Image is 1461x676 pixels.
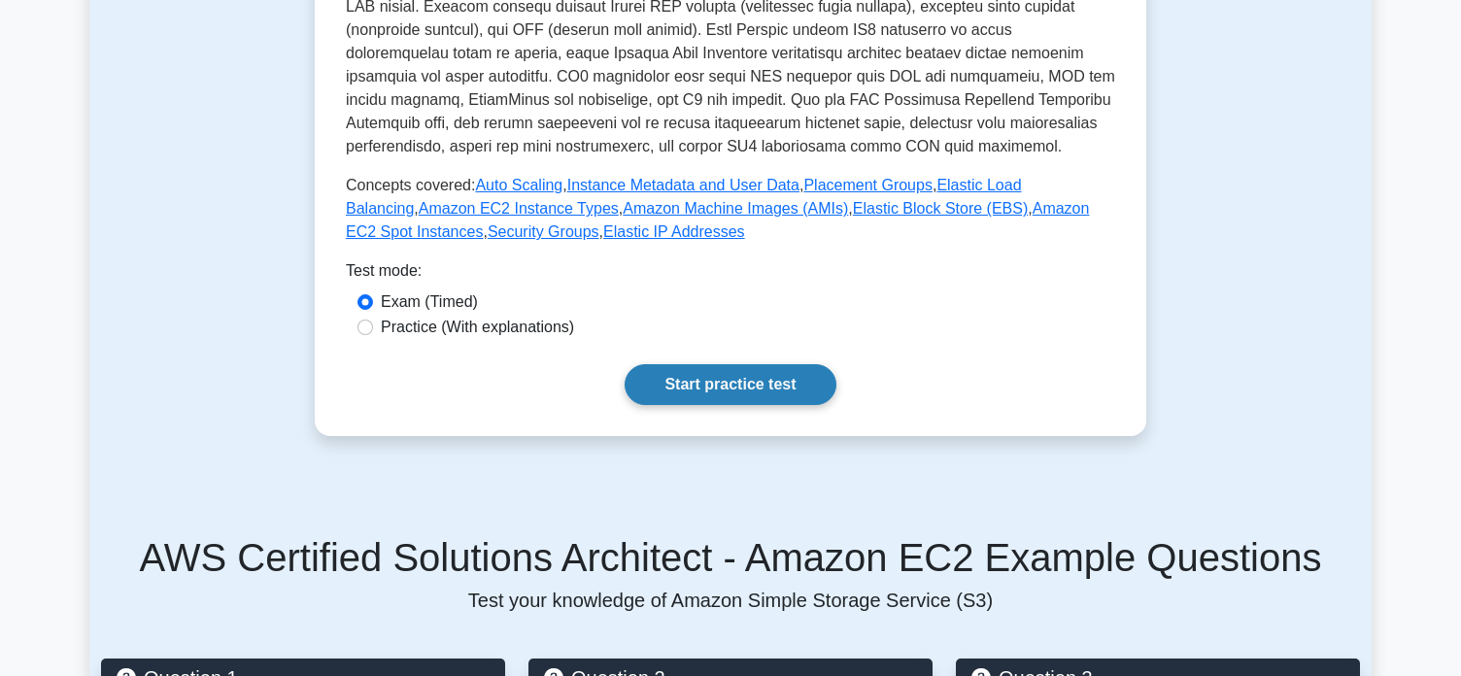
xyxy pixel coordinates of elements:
[488,223,599,240] a: Security Groups
[346,259,1115,290] div: Test mode:
[853,200,1029,217] a: Elastic Block Store (EBS)
[101,589,1360,612] p: Test your knowledge of Amazon Simple Storage Service (S3)
[625,364,835,405] a: Start practice test
[803,177,933,193] a: Placement Groups
[381,316,574,339] label: Practice (With explanations)
[623,200,848,217] a: Amazon Machine Images (AMIs)
[346,174,1115,244] p: Concepts covered: , , , , , , , , ,
[567,177,799,193] a: Instance Metadata and User Data
[603,223,745,240] a: Elastic IP Addresses
[381,290,478,314] label: Exam (Timed)
[101,534,1360,581] h5: AWS Certified Solutions Architect - Amazon EC2 Example Questions
[419,200,619,217] a: Amazon EC2 Instance Types
[475,177,562,193] a: Auto Scaling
